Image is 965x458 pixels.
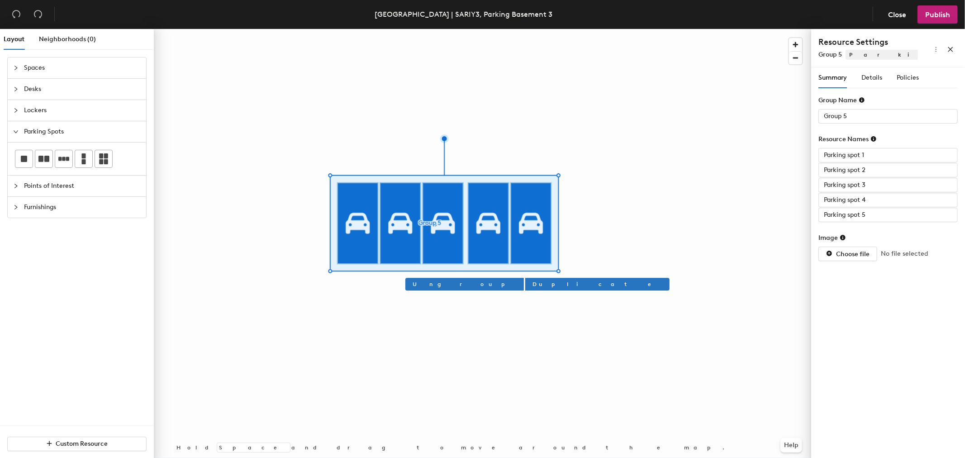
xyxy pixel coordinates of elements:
[818,96,865,104] div: Group Name
[375,9,553,20] div: [GEOGRAPHIC_DATA] | SARIY3, Parking Basement 3
[947,46,954,52] span: close
[917,5,958,24] button: Publish
[24,100,141,121] span: Lockers
[880,5,914,24] button: Close
[818,74,847,81] span: Summary
[925,10,950,19] span: Publish
[4,35,24,43] span: Layout
[7,5,25,24] button: Undo (⌘ + Z)
[818,247,877,261] button: Choose file
[818,208,958,222] input: Unknown Parking Spots
[13,108,19,113] span: collapsed
[405,278,524,291] button: Ungroup
[13,65,19,71] span: collapsed
[818,148,958,162] input: Unknown Parking Spots
[525,278,670,291] button: Duplicate
[897,74,919,81] span: Policies
[13,183,19,189] span: collapsed
[818,163,958,177] input: Unknown Parking Spots
[7,437,147,451] button: Custom Resource
[836,250,870,258] span: Choose file
[881,249,928,259] span: No file selected
[413,280,517,288] span: Ungroup
[818,135,877,143] div: Resource Names
[24,121,141,142] span: Parking Spots
[818,36,918,48] h4: Resource Settings
[24,79,141,100] span: Desks
[933,46,939,52] span: more
[39,35,96,43] span: Neighborhoods (0)
[24,197,141,218] span: Furnishings
[12,10,21,19] span: undo
[780,438,802,453] button: Help
[13,205,19,210] span: collapsed
[13,129,19,134] span: expanded
[13,86,19,92] span: collapsed
[29,5,47,24] button: Redo (⌘ + ⇧ + Z)
[56,440,108,448] span: Custom Resource
[888,10,906,19] span: Close
[532,280,662,288] span: Duplicate
[24,57,141,78] span: Spaces
[818,178,958,192] input: Unknown Parking Spots
[818,109,958,124] input: Unknown Parking Spots
[861,74,882,81] span: Details
[818,193,958,207] input: Unknown Parking Spots
[818,51,842,58] span: Group 5
[24,176,141,196] span: Points of Interest
[818,234,846,242] div: Image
